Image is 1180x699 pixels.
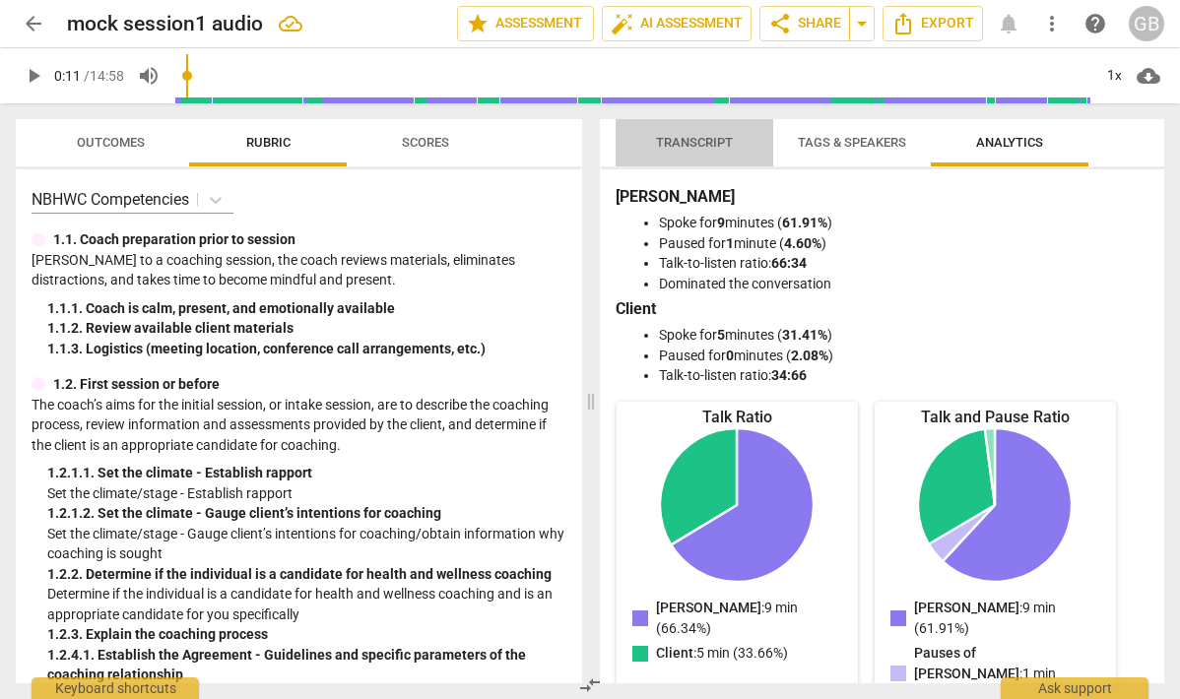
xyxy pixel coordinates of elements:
[578,673,602,697] span: compare_arrows
[1095,60,1133,92] div: 1x
[47,645,566,685] div: 1.2. 4.1. Establish the Agreement - Guidelines and specific parameters of the coaching relationship
[914,645,1019,681] span: Pauses of [PERSON_NAME]
[914,598,1091,638] p: : 9 min (61.91%)
[67,12,263,36] h2: mock session1 audio
[246,135,291,150] span: Rubric
[47,624,566,645] div: 1.2. 3. Explain the coaching process
[768,12,841,35] span: Share
[659,253,1145,274] li: Talk-to-listen ratio:
[726,235,734,251] b: 1
[47,524,566,564] p: Set the climate/stage - Gauge client’s intentions for coaching/obtain information why coaching is...
[22,12,45,35] span: arrow_back
[53,374,220,395] p: 1.2. First session or before
[717,215,725,230] b: 9
[771,255,807,271] b: 66:34
[77,135,145,150] span: Outcomes
[22,64,45,88] span: play_arrow
[1001,677,1148,699] div: Ask support
[54,68,81,84] span: 0:11
[32,250,566,290] p: [PERSON_NAME] to a coaching session, the coach reviews materials, eliminates distractions, and ta...
[616,187,735,206] b: [PERSON_NAME]
[771,367,807,383] b: 34:66
[891,12,974,35] span: Export
[47,298,566,319] div: 1.1. 1. Coach is calm, present, and emotionally available
[1083,12,1107,35] span: help
[16,58,51,94] button: Play
[850,12,874,35] span: arrow_drop_down
[611,12,634,35] span: auto_fix_high
[616,299,656,318] b: Client
[32,677,199,699] div: Keyboard shortcuts
[659,365,1145,386] li: Talk-to-listen ratio:
[47,503,566,524] div: 1.2. 1.2. Set the climate - Gauge client’s intentions for coaching
[656,135,733,150] span: Transcript
[782,215,827,230] b: 61.91%
[659,325,1145,346] li: Spoke for minutes ( )
[466,12,585,35] span: Assessment
[1129,6,1164,41] button: GB
[659,213,1145,233] li: Spoke for minutes ( )
[131,58,166,94] button: Volume
[914,600,1019,615] span: [PERSON_NAME]
[47,318,566,339] div: 1.1. 2. Review available client materials
[791,348,828,363] b: 2.08%
[617,406,857,428] div: Talk Ratio
[759,6,850,41] button: Share
[659,346,1145,366] li: Paused for minutes ( )
[656,645,693,661] span: Client
[875,406,1115,428] div: Talk and Pause Ratio
[726,348,734,363] b: 0
[784,235,821,251] b: 4.60%
[1137,64,1160,88] span: cloud_download
[466,12,490,35] span: star
[768,12,792,35] span: share
[782,327,827,343] b: 31.41%
[84,68,124,84] span: / 14:58
[656,598,833,638] p: : 9 min (66.34%)
[883,6,983,41] button: Export
[611,12,743,35] span: AI Assessment
[1078,6,1113,41] a: Help
[1040,12,1064,35] span: more_vert
[32,395,566,456] p: The coach’s aims for the initial session, or intake session, are to describe the coaching process...
[47,483,566,504] p: Set the climate/stage - Establish rapport
[849,6,875,41] button: Sharing summary
[47,339,566,359] div: 1.1. 3. Logistics (meeting location, conference call arrangements, etc.)
[279,12,302,35] div: All changes saved
[32,188,189,211] p: NBHWC Competencies
[659,233,1145,254] li: Paused for minute ( )
[656,643,788,664] p: : 5 min (33.66%)
[656,600,761,615] span: [PERSON_NAME]
[137,64,161,88] span: volume_up
[53,229,295,250] p: 1.1. Coach preparation prior to session
[47,584,566,624] p: Determine if the individual is a candidate for health and wellness coaching and is an appropriate...
[659,274,1145,294] li: Dominated the conversation
[717,327,725,343] b: 5
[457,6,594,41] button: Assessment
[602,6,752,41] button: AI Assessment
[976,135,1043,150] span: Analytics
[47,463,566,483] div: 1.2. 1.1. Set the climate - Establish rapport
[798,135,906,150] span: Tags & Speakers
[402,135,449,150] span: Scores
[47,564,566,585] div: 1.2. 2. Determine if the individual is a candidate for health and wellness coaching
